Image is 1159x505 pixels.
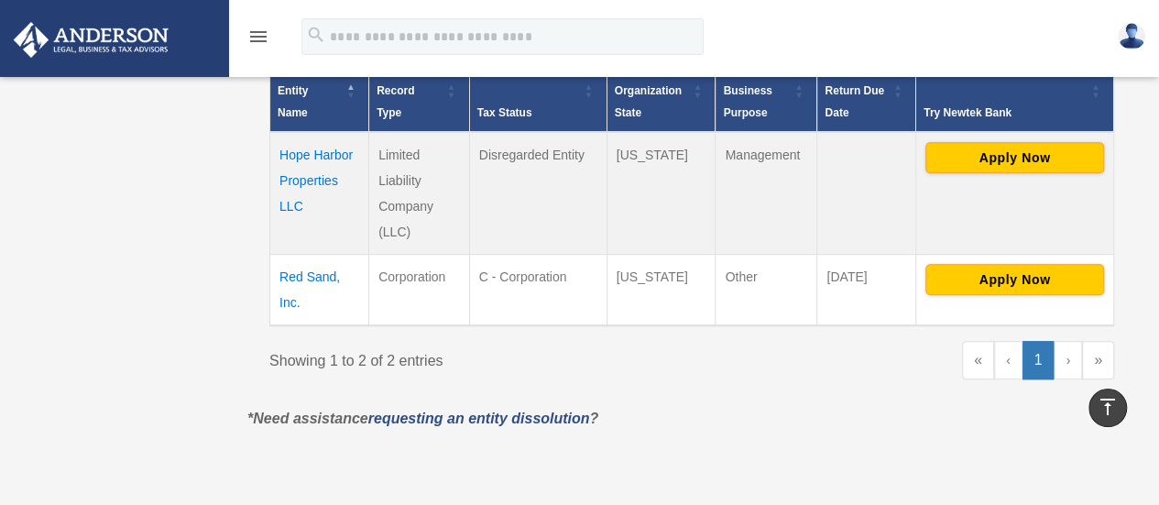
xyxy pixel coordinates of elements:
em: *Need assistance ? [247,411,598,426]
img: User Pic [1118,23,1145,49]
td: Limited Liability Company (LLC) [369,132,470,255]
td: [US_STATE] [607,132,716,255]
img: Anderson Advisors Platinum Portal [8,22,174,58]
a: vertical_align_top [1088,389,1127,427]
a: requesting an entity dissolution [368,411,590,426]
th: Try Newtek Bank : Activate to sort [915,49,1113,132]
a: 1 [1022,341,1055,379]
span: Organization State [615,84,682,119]
td: [US_STATE] [607,254,716,325]
div: Try Newtek Bank [924,102,1086,124]
th: Tax Status: Activate to sort [469,49,607,132]
button: Apply Now [925,264,1104,295]
span: Tax Status [477,106,532,119]
button: Apply Now [925,142,1104,173]
td: Hope Harbor Properties LLC [270,132,369,255]
td: Red Sand, Inc. [270,254,369,325]
th: Record Type: Activate to sort [369,49,470,132]
th: Organization State: Activate to sort [607,49,716,132]
span: Federal Return Due Date [825,62,884,119]
a: First [962,341,994,379]
a: Next [1054,341,1082,379]
i: search [306,25,326,45]
span: Entity Name [278,84,308,119]
td: Other [716,254,817,325]
td: Disregarded Entity [469,132,607,255]
a: Last [1082,341,1114,379]
td: [DATE] [817,254,916,325]
i: menu [247,26,269,48]
a: menu [247,32,269,48]
td: C - Corporation [469,254,607,325]
div: Showing 1 to 2 of 2 entries [269,341,678,374]
span: Business Purpose [723,84,771,119]
a: Previous [994,341,1022,379]
th: Business Purpose: Activate to sort [716,49,817,132]
td: Corporation [369,254,470,325]
th: Entity Name: Activate to invert sorting [270,49,369,132]
th: Federal Return Due Date: Activate to sort [817,49,916,132]
td: Management [716,132,817,255]
i: vertical_align_top [1097,396,1119,418]
span: Record Type [377,84,414,119]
